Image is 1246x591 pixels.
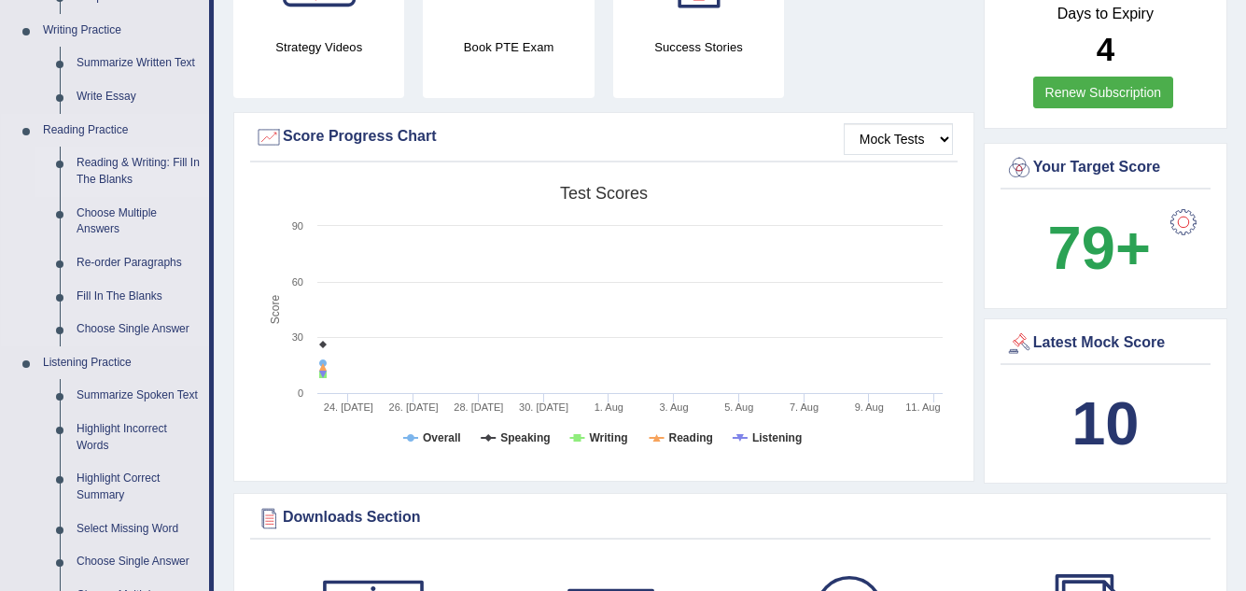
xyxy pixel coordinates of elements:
tspan: 26. [DATE] [389,401,439,413]
tspan: 24. [DATE] [324,401,373,413]
div: Downloads Section [255,504,1206,532]
b: 4 [1097,31,1114,67]
tspan: Listening [752,431,802,444]
a: Choose Single Answer [68,545,209,579]
tspan: Reading [669,431,713,444]
tspan: 11. Aug [905,401,940,413]
text: 0 [298,387,303,399]
tspan: 5. Aug [724,401,753,413]
tspan: 30. [DATE] [519,401,568,413]
h4: Strategy Videos [233,37,404,57]
a: Fill In The Blanks [68,280,209,314]
text: 60 [292,276,303,288]
h4: Success Stories [613,37,784,57]
a: Reading & Writing: Fill In The Blanks [68,147,209,196]
a: Renew Subscription [1033,77,1174,108]
text: 90 [292,220,303,232]
b: 10 [1071,389,1139,457]
tspan: 1. Aug [595,401,623,413]
a: Reading Practice [35,114,209,148]
a: Highlight Correct Summary [68,462,209,512]
a: Choose Single Answer [68,313,209,346]
h4: Days to Expiry [1005,6,1206,22]
tspan: Overall [423,431,461,444]
a: Select Missing Word [68,513,209,546]
a: Re-order Paragraphs [68,246,209,280]
tspan: Test scores [560,184,648,203]
h4: Book PTE Exam [423,37,594,57]
tspan: Score [269,295,282,325]
a: Highlight Incorrect Words [68,413,209,462]
div: Your Target Score [1005,154,1206,182]
tspan: 9. Aug [855,401,884,413]
a: Choose Multiple Answers [68,197,209,246]
tspan: Speaking [500,431,550,444]
tspan: 28. [DATE] [454,401,503,413]
a: Listening Practice [35,346,209,380]
div: Latest Mock Score [1005,330,1206,358]
a: Writing Practice [35,14,209,48]
a: Summarize Spoken Text [68,379,209,413]
a: Summarize Written Text [68,47,209,80]
tspan: 7. Aug [790,401,819,413]
text: 30 [292,331,303,343]
tspan: Writing [589,431,627,444]
a: Write Essay [68,80,209,114]
tspan: 3. Aug [659,401,688,413]
b: 79+ [1048,214,1151,282]
div: Score Progress Chart [255,123,953,151]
